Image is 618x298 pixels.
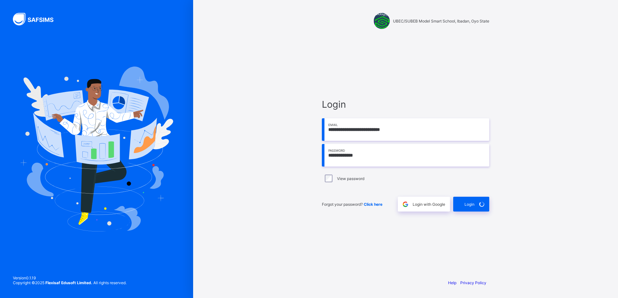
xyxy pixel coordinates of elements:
span: UBEC/SUBEB Model Smart School, Ibadan, Oyo State [393,19,489,23]
strong: Flexisaf Edusoft Limited. [45,280,92,285]
span: Login [322,99,489,110]
a: Privacy Policy [460,280,486,285]
img: Hero Image [20,67,173,231]
span: Forgot your password? [322,202,382,207]
a: Click here [364,202,382,207]
img: google.396cfc9801f0270233282035f929180a.svg [402,201,409,208]
a: Help [448,280,456,285]
span: Version 0.1.19 [13,275,126,280]
img: SAFSIMS Logo [13,13,61,25]
label: View password [337,176,364,181]
span: Login [464,202,474,207]
span: Login with Google [413,202,445,207]
span: Copyright © 2025 All rights reserved. [13,280,126,285]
